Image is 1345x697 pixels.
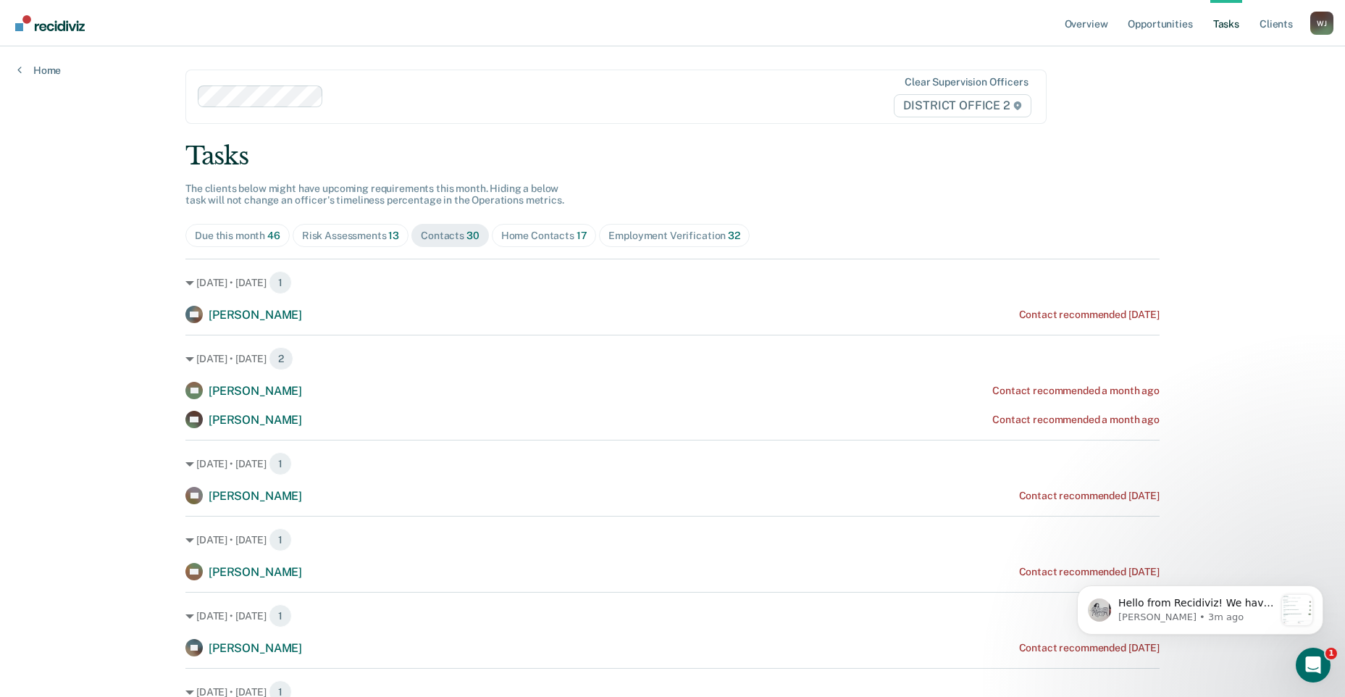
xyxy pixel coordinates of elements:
[15,15,85,31] img: Recidiviz
[421,230,479,242] div: Contacts
[269,271,292,294] span: 1
[269,604,292,627] span: 1
[992,414,1160,426] div: Contact recommended a month ago
[17,64,61,77] a: Home
[269,452,292,475] span: 1
[195,230,280,242] div: Due this month
[209,384,302,398] span: [PERSON_NAME]
[209,413,302,427] span: [PERSON_NAME]
[185,347,1160,370] div: [DATE] • [DATE] 2
[608,230,739,242] div: Employment Verification
[185,271,1160,294] div: [DATE] • [DATE] 1
[185,452,1160,475] div: [DATE] • [DATE] 1
[1310,12,1333,35] div: W J
[1019,309,1160,321] div: Contact recommended [DATE]
[577,230,587,241] span: 17
[63,41,219,513] span: Hello from Recidiviz! We have some exciting news. Officers will now have their own Overview page ...
[209,489,302,503] span: [PERSON_NAME]
[185,528,1160,551] div: [DATE] • [DATE] 1
[185,604,1160,627] div: [DATE] • [DATE] 1
[209,308,302,322] span: [PERSON_NAME]
[209,641,302,655] span: [PERSON_NAME]
[992,385,1160,397] div: Contact recommended a month ago
[501,230,587,242] div: Home Contacts
[905,76,1028,88] div: Clear supervision officers
[894,94,1031,117] span: DISTRICT OFFICE 2
[185,183,564,206] span: The clients below might have upcoming requirements this month. Hiding a below task will not chang...
[185,141,1160,171] div: Tasks
[269,347,293,370] span: 2
[1296,648,1331,683] iframe: Intercom live chat
[1019,490,1160,502] div: Contact recommended [DATE]
[267,230,280,241] span: 46
[466,230,479,241] span: 30
[302,230,399,242] div: Risk Assessments
[1019,642,1160,654] div: Contact recommended [DATE]
[1019,566,1160,578] div: Contact recommended [DATE]
[388,230,399,241] span: 13
[1055,556,1345,658] iframe: Intercom notifications message
[63,54,219,67] p: Message from Kim, sent 3m ago
[728,230,740,241] span: 32
[269,528,292,551] span: 1
[1310,12,1333,35] button: Profile dropdown button
[1325,648,1337,659] span: 1
[209,565,302,579] span: [PERSON_NAME]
